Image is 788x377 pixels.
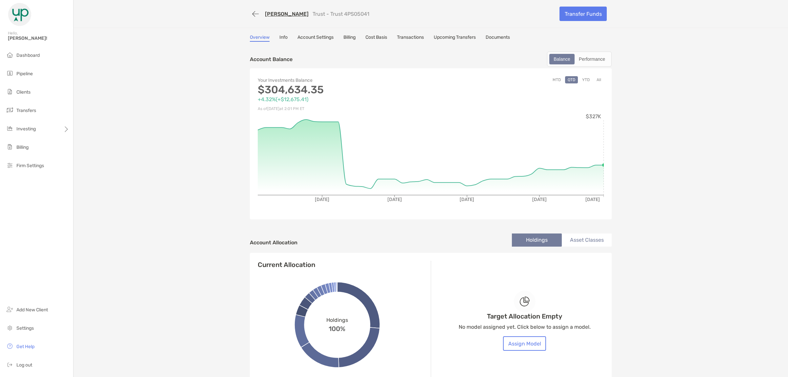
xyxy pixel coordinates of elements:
[585,197,600,202] tspan: [DATE]
[16,362,32,368] span: Log out
[6,106,14,114] img: transfers icon
[258,261,315,269] h4: Current Allocation
[550,55,574,64] div: Balance
[250,34,270,42] a: Overview
[512,233,562,247] li: Holdings
[16,344,34,349] span: Get Help
[6,161,14,169] img: firm-settings icon
[16,163,44,168] span: Firm Settings
[559,7,607,21] a: Transfer Funds
[6,143,14,151] img: billing icon
[6,69,14,77] img: pipeline icon
[503,336,546,351] button: Assign Model
[547,52,612,67] div: segmented control
[8,3,32,26] img: Zoe Logo
[16,71,33,77] span: Pipeline
[6,361,14,368] img: logout icon
[8,35,69,41] span: [PERSON_NAME]!
[343,34,356,42] a: Billing
[16,144,29,150] span: Billing
[594,76,604,83] button: All
[460,197,474,202] tspan: [DATE]
[258,105,431,113] p: As of [DATE] at 2:01 PM ET
[586,113,601,120] tspan: $327K
[580,76,592,83] button: YTD
[16,325,34,331] span: Settings
[315,197,329,202] tspan: [DATE]
[397,34,424,42] a: Transactions
[329,323,345,333] span: 100%
[250,55,293,63] p: Account Balance
[6,124,14,132] img: investing icon
[16,307,48,313] span: Add New Client
[16,126,36,132] span: Investing
[6,51,14,59] img: dashboard icon
[265,11,309,17] a: [PERSON_NAME]
[6,88,14,96] img: clients icon
[16,53,40,58] span: Dashboard
[365,34,387,42] a: Cost Basis
[387,197,402,202] tspan: [DATE]
[6,342,14,350] img: get-help icon
[459,323,591,331] p: No model assigned yet. Click below to assign a model.
[575,55,609,64] div: Performance
[16,89,31,95] span: Clients
[486,34,510,42] a: Documents
[297,34,334,42] a: Account Settings
[326,317,348,323] span: Holdings
[279,34,288,42] a: Info
[562,233,612,247] li: Asset Classes
[258,76,431,84] p: Your Investments Balance
[532,197,547,202] tspan: [DATE]
[565,76,578,83] button: QTD
[434,34,476,42] a: Upcoming Transfers
[313,11,369,17] p: Trust - Trust 4PS05041
[6,324,14,332] img: settings icon
[6,305,14,313] img: add_new_client icon
[258,86,431,94] p: $304,634.35
[258,95,431,103] p: +4.32% ( +$12,675.41 )
[16,108,36,113] span: Transfers
[250,239,297,246] h4: Account Allocation
[487,312,562,320] h4: Target Allocation Empty
[550,76,563,83] button: MTD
